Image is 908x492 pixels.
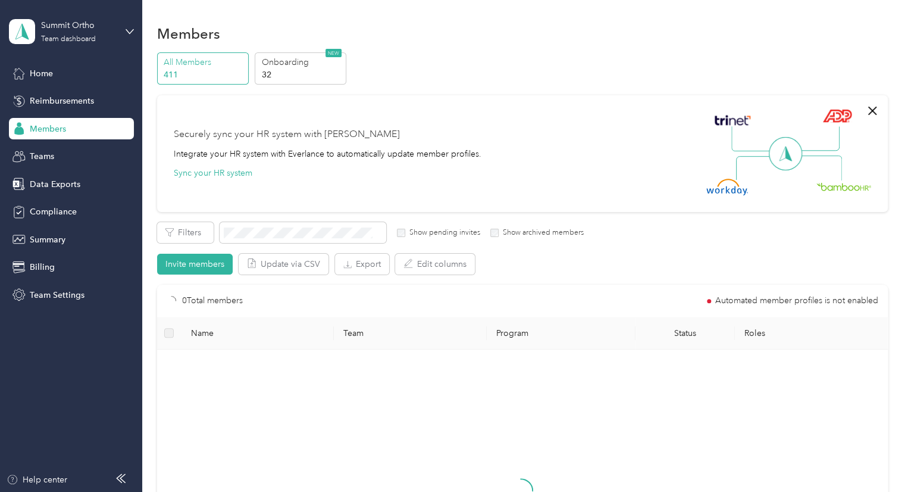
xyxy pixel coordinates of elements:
img: BambooHR [816,182,871,191]
iframe: Everlance-gr Chat Button Frame [841,425,908,492]
span: Billing [30,261,55,273]
p: Onboarding [262,56,343,68]
span: NEW [325,49,342,57]
p: All Members [164,56,245,68]
div: Team dashboard [41,36,96,43]
span: Home [30,67,53,80]
label: Show pending invites [405,228,480,238]
img: Line Right Up [798,126,840,151]
button: Edit columns [395,254,475,275]
button: Filters [157,222,214,243]
th: Status [635,317,735,350]
span: Data Exports [30,178,80,191]
h1: Members [157,27,220,40]
img: Line Left Down [735,155,777,180]
p: 411 [164,68,245,81]
p: 32 [262,68,343,81]
span: Automated member profiles is not enabled [715,297,878,305]
span: Team Settings [30,289,84,301]
th: Roles [735,317,888,350]
th: Program [487,317,635,350]
img: Trinet [712,112,753,129]
span: Name [191,328,325,338]
span: Summary [30,233,65,246]
button: Help center [7,474,67,486]
button: Invite members [157,254,233,275]
img: Line Left Up [731,126,773,152]
label: Show archived members [499,228,584,238]
span: Reimbursements [30,95,94,107]
th: Name [181,317,334,350]
img: Workday [706,179,748,195]
button: Export [335,254,389,275]
div: Securely sync your HR system with [PERSON_NAME] [174,127,400,142]
span: Teams [30,150,54,163]
button: Update via CSV [239,254,328,275]
div: Integrate your HR system with Everlance to automatically update member profiles. [174,148,481,160]
span: Compliance [30,205,77,218]
th: Team [334,317,487,350]
span: Members [30,123,66,135]
button: Sync your HR system [174,167,252,179]
p: 0 Total members [182,294,243,307]
img: Line Right Down [800,155,842,181]
img: ADP [822,109,851,123]
div: Summit Ortho [41,19,115,32]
